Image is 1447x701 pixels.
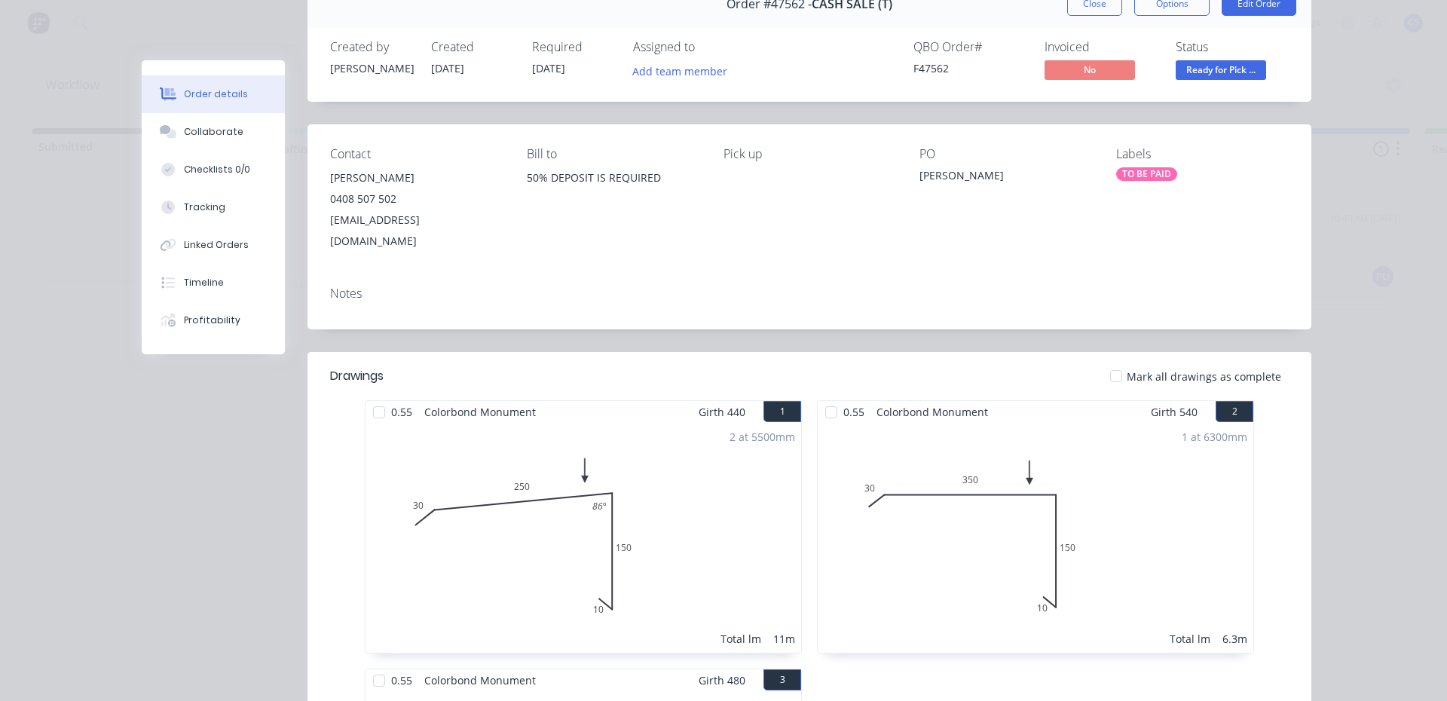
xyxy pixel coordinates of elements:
span: 0.55 [837,401,870,423]
span: Colorbond Monument [418,669,542,691]
div: 50% DEPOSIT IS REQUIRED [527,167,699,188]
div: Pick up [723,147,896,161]
div: QBO Order # [913,40,1026,54]
button: Ready for Pick ... [1176,60,1266,83]
div: 2 at 5500mm [730,429,795,445]
div: [PERSON_NAME] [330,60,413,76]
button: Tracking [142,188,285,226]
div: Invoiced [1045,40,1158,54]
span: Girth 480 [699,669,745,691]
div: [PERSON_NAME] [330,167,503,188]
div: Required [532,40,615,54]
button: Collaborate [142,113,285,151]
span: Ready for Pick ... [1176,60,1266,79]
div: Status [1176,40,1289,54]
div: Linked Orders [184,238,249,252]
div: Assigned to [633,40,784,54]
div: [PERSON_NAME]0408 507 502[EMAIL_ADDRESS][DOMAIN_NAME] [330,167,503,252]
div: 0302501501086º2 at 5500mmTotal lm11m [366,423,801,653]
span: 0.55 [385,669,418,691]
span: Colorbond Monument [870,401,994,423]
div: [PERSON_NAME] [919,167,1092,188]
div: Created [431,40,514,54]
button: 2 [1216,401,1253,422]
div: PO [919,147,1092,161]
div: Contact [330,147,503,161]
div: 6.3m [1222,631,1247,647]
span: Girth 540 [1151,401,1198,423]
div: Labels [1116,147,1289,161]
button: Profitability [142,302,285,339]
div: Profitability [184,314,240,327]
span: Girth 440 [699,401,745,423]
span: 0.55 [385,401,418,423]
button: Order details [142,75,285,113]
div: Notes [330,286,1289,301]
div: Collaborate [184,125,243,139]
button: Linked Orders [142,226,285,264]
button: Checklists 0/0 [142,151,285,188]
div: 11m [773,631,795,647]
div: 030350150101 at 6300mmTotal lm6.3m [818,423,1253,653]
button: 3 [763,669,801,690]
span: Colorbond Monument [418,401,542,423]
div: Tracking [184,201,225,214]
div: [EMAIL_ADDRESS][DOMAIN_NAME] [330,210,503,252]
div: Order details [184,87,248,101]
div: F47562 [913,60,1026,76]
button: 1 [763,401,801,422]
div: TO BE PAID [1116,167,1177,181]
span: Mark all drawings as complete [1127,369,1281,384]
button: Timeline [142,264,285,302]
span: [DATE] [431,61,464,75]
div: 1 at 6300mm [1182,429,1247,445]
div: 0408 507 502 [330,188,503,210]
div: Total lm [1170,631,1210,647]
button: Add team member [625,60,736,81]
button: Add team member [633,60,736,81]
div: Timeline [184,276,224,289]
div: Created by [330,40,413,54]
div: Checklists 0/0 [184,163,250,176]
div: Bill to [527,147,699,161]
span: [DATE] [532,61,565,75]
div: Drawings [330,367,384,385]
div: Total lm [720,631,761,647]
span: No [1045,60,1135,79]
div: 50% DEPOSIT IS REQUIRED [527,167,699,216]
